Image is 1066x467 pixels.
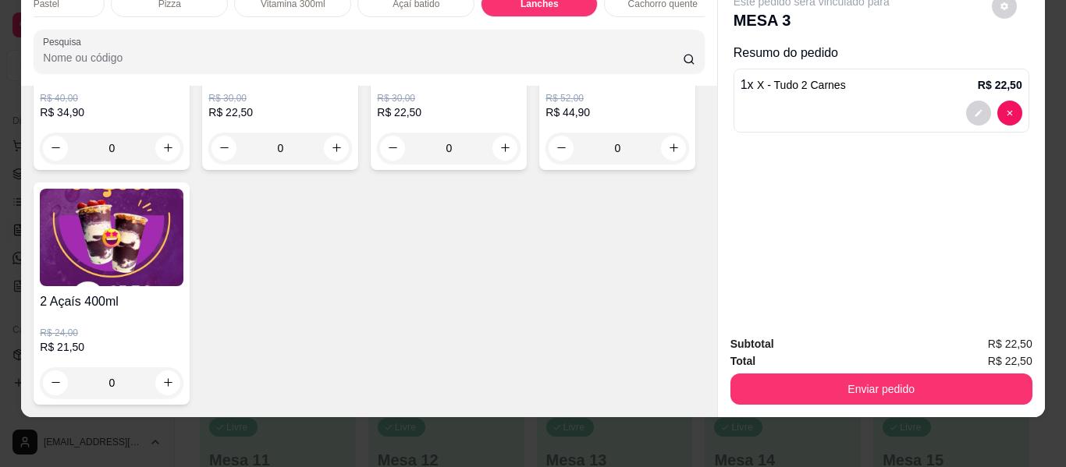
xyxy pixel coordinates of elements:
[741,76,846,94] p: 1 x
[661,136,686,161] button: increase-product-quantity
[492,136,517,161] button: increase-product-quantity
[380,136,405,161] button: decrease-product-quantity
[324,136,349,161] button: increase-product-quantity
[211,136,236,161] button: decrease-product-quantity
[208,104,352,120] p: R$ 22,50
[734,44,1029,62] p: Resumo do pedido
[377,92,521,104] p: R$ 30,00
[208,92,352,104] p: R$ 30,00
[43,35,87,48] label: Pesquisa
[43,50,683,65] input: Pesquisa
[757,79,846,91] span: X - Tudo 2 Carnes
[43,136,68,161] button: decrease-product-quantity
[730,338,774,350] strong: Subtotal
[40,292,183,311] h4: 2 Açaís 400ml
[155,136,180,161] button: increase-product-quantity
[988,352,1032,370] span: R$ 22,50
[997,101,1022,126] button: decrease-product-quantity
[730,355,755,367] strong: Total
[978,77,1022,93] p: R$ 22,50
[549,136,574,161] button: decrease-product-quantity
[40,104,183,120] p: R$ 34,90
[40,327,183,339] p: R$ 24,00
[730,373,1032,405] button: Enviar pedido
[734,9,890,31] p: MESA 3
[377,104,521,120] p: R$ 22,50
[988,335,1032,352] span: R$ 22,50
[40,92,183,104] p: R$ 40,00
[40,189,183,286] img: product-image
[545,92,689,104] p: R$ 52,00
[40,339,183,355] p: R$ 21,50
[966,101,991,126] button: decrease-product-quantity
[545,104,689,120] p: R$ 44,90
